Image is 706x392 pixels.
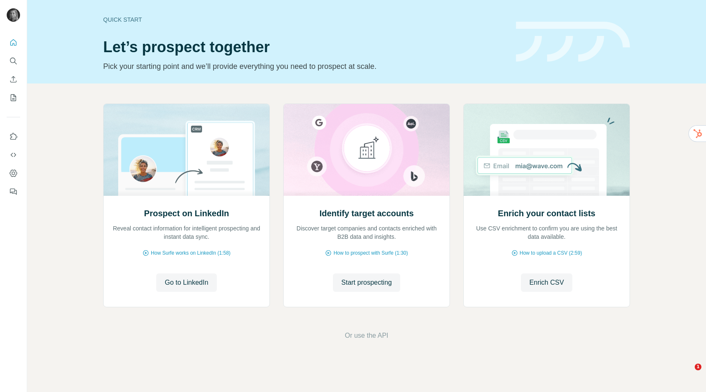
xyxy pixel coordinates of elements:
[7,35,20,50] button: Quick start
[7,129,20,144] button: Use Surfe on LinkedIn
[7,8,20,22] img: Avatar
[156,273,216,292] button: Go to LinkedIn
[103,39,506,56] h1: Let’s prospect together
[7,166,20,181] button: Dashboard
[103,61,506,72] p: Pick your starting point and we’ll provide everything you need to prospect at scale.
[333,249,408,257] span: How to prospect with Surfe (1:30)
[7,53,20,68] button: Search
[516,22,630,62] img: banner
[151,249,231,257] span: How Surfe works on LinkedIn (1:58)
[345,331,388,341] button: Or use the API
[165,278,208,288] span: Go to LinkedIn
[529,278,564,288] span: Enrich CSV
[521,273,572,292] button: Enrich CSV
[472,224,621,241] p: Use CSV enrichment to confirm you are using the best data available.
[333,273,400,292] button: Start prospecting
[112,224,261,241] p: Reveal contact information for intelligent prospecting and instant data sync.
[320,207,414,219] h2: Identify target accounts
[283,104,450,196] img: Identify target accounts
[7,72,20,87] button: Enrich CSV
[341,278,392,288] span: Start prospecting
[498,207,595,219] h2: Enrich your contact lists
[144,207,229,219] h2: Prospect on LinkedIn
[678,364,698,384] iframe: Intercom live chat
[520,249,582,257] span: How to upload a CSV (2:59)
[7,90,20,105] button: My lists
[7,184,20,199] button: Feedback
[695,364,701,370] span: 1
[292,224,441,241] p: Discover target companies and contacts enriched with B2B data and insights.
[463,104,630,196] img: Enrich your contact lists
[7,147,20,162] button: Use Surfe API
[103,104,270,196] img: Prospect on LinkedIn
[103,15,506,24] div: Quick start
